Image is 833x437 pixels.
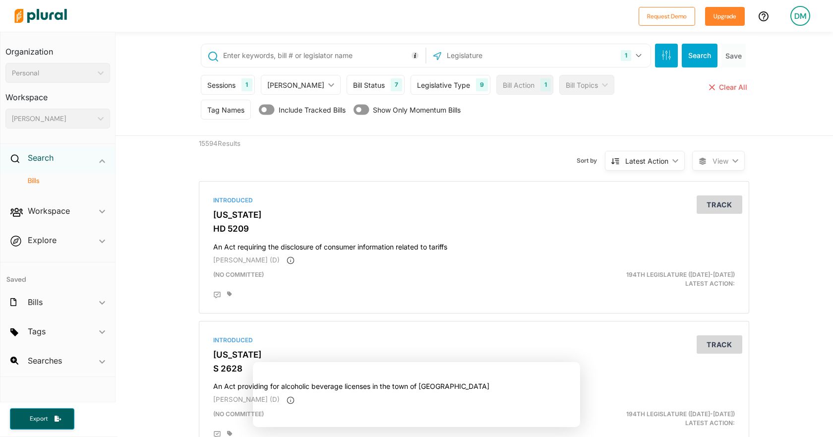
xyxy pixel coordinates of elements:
[697,335,742,354] button: Track
[222,46,423,65] input: Enter keywords, bill # or legislator name
[476,78,488,91] div: 9
[446,46,552,65] input: Legislature
[12,68,94,78] div: Personal
[28,152,54,163] h2: Search
[417,80,470,90] div: Legislative Type
[682,44,717,67] button: Search
[213,256,280,264] span: [PERSON_NAME] (D)
[10,408,74,430] button: Export
[411,51,419,60] div: Tooltip anchor
[23,415,55,423] span: Export
[213,291,221,299] div: Add Position Statement
[213,196,735,205] div: Introduced
[782,2,818,30] a: DM
[213,364,735,374] h3: S 2628
[503,80,535,90] div: Bill Action
[353,80,385,90] div: Bill Status
[206,270,563,288] div: (no committee)
[621,50,631,61] div: 1
[207,105,244,115] div: Tag Names
[213,210,735,220] h3: [US_STATE]
[540,78,551,91] div: 1
[227,431,232,437] div: Add tags
[213,395,280,403] span: [PERSON_NAME] (D)
[639,11,695,21] a: Request Demo
[213,350,735,360] h3: [US_STATE]
[617,46,648,65] button: 1
[790,6,810,26] div: DM
[705,7,745,26] button: Upgrade
[373,105,461,115] span: Show Only Momentum Bills
[28,205,70,216] h2: Workspace
[564,410,743,428] div: Latest Action:
[206,410,563,428] div: (no committee)
[705,11,745,21] a: Upgrade
[639,7,695,26] button: Request Demo
[15,176,105,186] a: Bills
[213,224,735,234] h3: HD 5209
[267,80,324,90] div: [PERSON_NAME]
[564,270,743,288] div: Latest Action:
[719,83,747,91] span: Clear All
[253,362,580,427] iframe: Survey from Plural
[566,80,598,90] div: Bill Topics
[625,156,668,166] div: Latest Action
[697,195,742,214] button: Track
[241,78,252,91] div: 1
[207,80,236,90] div: Sessions
[713,156,728,166] span: View
[391,78,402,91] div: 7
[577,156,605,165] span: Sort by
[707,75,749,100] button: Clear All
[626,271,735,278] span: 194th Legislature ([DATE]-[DATE])
[227,291,232,297] div: Add tags
[28,297,43,308] h2: Bills
[191,136,333,174] div: 15594 Results
[5,83,110,105] h3: Workspace
[661,50,671,59] span: Search Filters
[626,410,735,418] span: 194th Legislature ([DATE]-[DATE])
[279,105,346,115] span: Include Tracked Bills
[721,44,746,67] button: Save
[12,114,94,124] div: [PERSON_NAME]
[213,238,735,251] h4: An Act requiring the disclosure of consumer information related to tariffs
[213,336,735,345] div: Introduced
[0,262,115,287] h4: Saved
[213,377,735,391] h4: An Act providing for alcoholic beverage licenses in the town of [GEOGRAPHIC_DATA]
[5,37,110,59] h3: Organization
